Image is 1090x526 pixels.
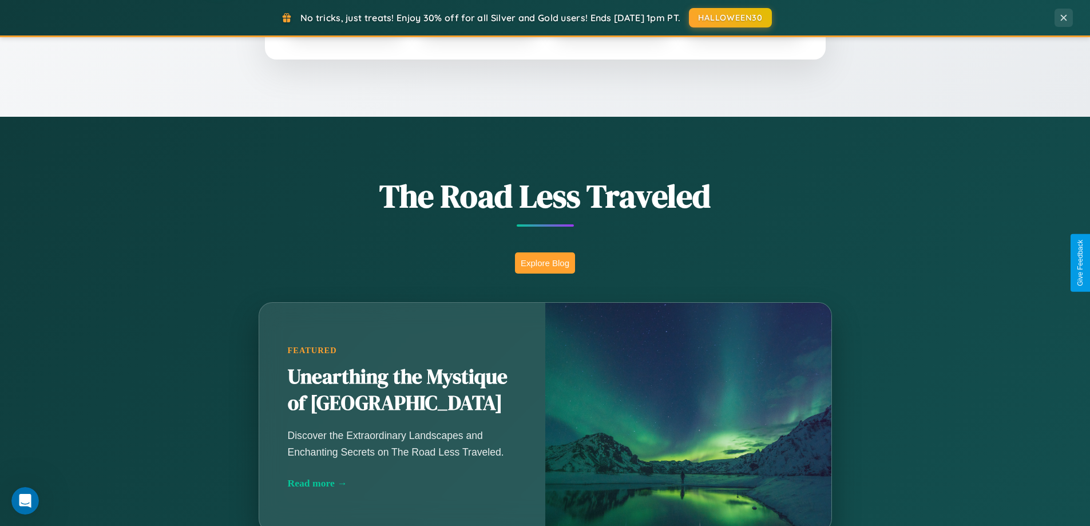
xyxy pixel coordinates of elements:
div: Featured [288,346,517,355]
span: No tricks, just treats! Enjoy 30% off for all Silver and Gold users! Ends [DATE] 1pm PT. [300,12,680,23]
p: Discover the Extraordinary Landscapes and Enchanting Secrets on The Road Less Traveled. [288,428,517,460]
h2: Unearthing the Mystique of [GEOGRAPHIC_DATA] [288,364,517,417]
div: Give Feedback [1076,240,1084,286]
h1: The Road Less Traveled [202,174,889,218]
button: HALLOWEEN30 [689,8,772,27]
div: Read more → [288,477,517,489]
button: Explore Blog [515,252,575,274]
iframe: Intercom live chat [11,487,39,515]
